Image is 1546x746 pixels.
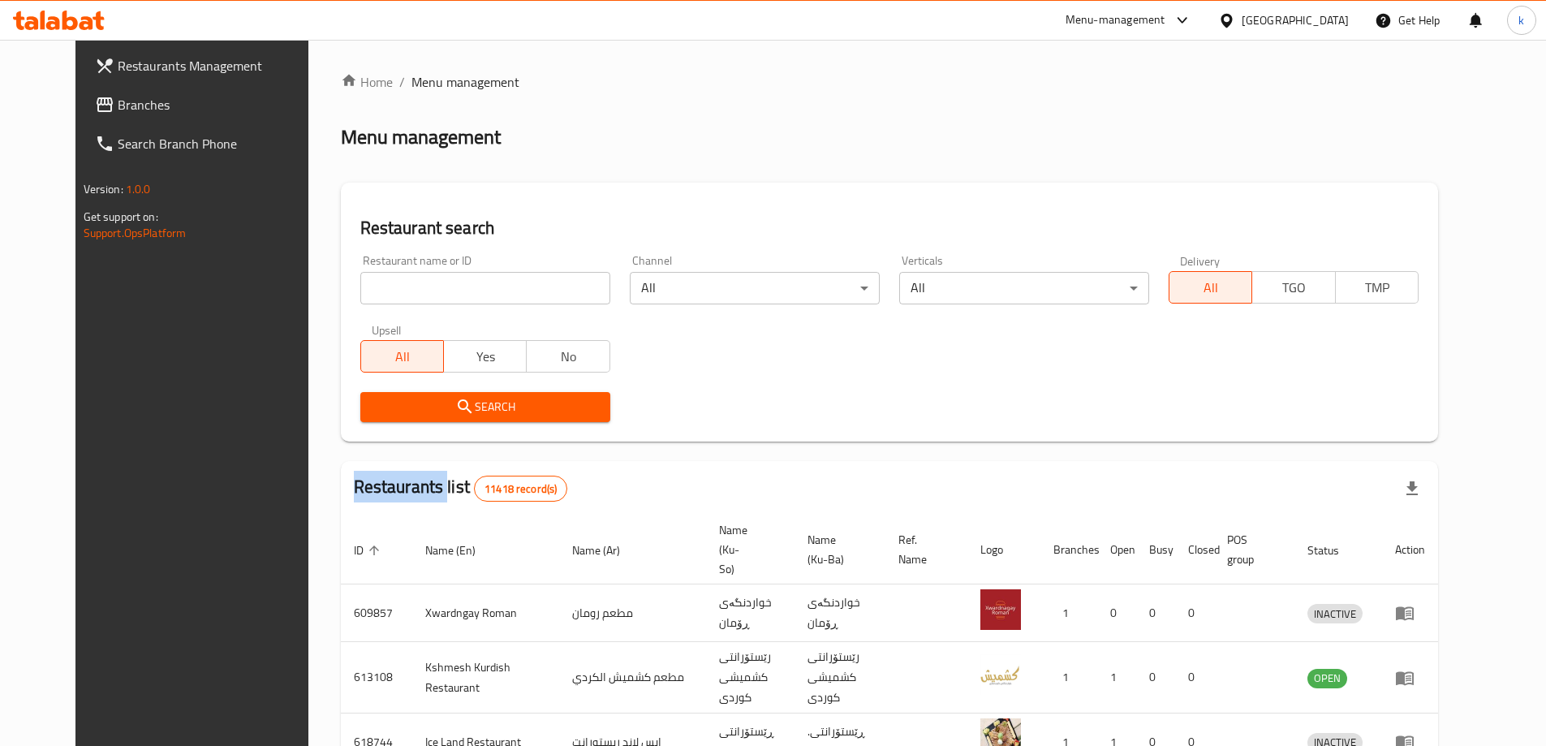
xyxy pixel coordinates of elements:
td: 1 [1097,642,1136,714]
div: OPEN [1307,669,1347,688]
span: k [1518,11,1524,29]
span: Name (Ku-Ba) [807,530,866,569]
td: 0 [1136,584,1175,642]
div: All [899,272,1149,304]
button: Yes [443,340,527,373]
span: Search [373,397,597,417]
h2: Restaurant search [360,216,1419,240]
button: No [526,340,609,373]
div: [GEOGRAPHIC_DATA] [1242,11,1349,29]
input: Search for restaurant name or ID.. [360,272,610,304]
span: TMP [1342,276,1412,300]
span: INACTIVE [1307,605,1363,623]
span: Name (Ar) [572,541,641,560]
button: All [1169,271,1252,304]
td: Xwardngay Roman [412,584,559,642]
span: 1.0.0 [126,179,151,200]
span: Ref. Name [898,530,948,569]
span: Name (En) [425,541,497,560]
span: Name (Ku-So) [719,520,775,579]
li: / [399,72,405,92]
label: Delivery [1180,255,1221,266]
a: Search Branch Phone [82,124,334,163]
h2: Menu management [341,124,501,150]
td: خواردنگەی ڕۆمان [795,584,885,642]
td: 1 [1040,642,1097,714]
span: Menu management [411,72,519,92]
a: Support.OpsPlatform [84,222,187,244]
div: INACTIVE [1307,604,1363,623]
th: Busy [1136,515,1175,584]
a: Branches [82,85,334,124]
td: 609857 [341,584,412,642]
img: Kshmesh Kurdish Restaurant [980,654,1021,695]
td: Kshmesh Kurdish Restaurant [412,642,559,714]
th: Closed [1175,515,1214,584]
th: Logo [967,515,1040,584]
div: All [630,272,880,304]
span: No [533,345,603,369]
span: Restaurants Management [118,56,321,75]
button: TGO [1251,271,1335,304]
span: Branches [118,95,321,114]
td: 1 [1040,584,1097,642]
span: OPEN [1307,669,1347,688]
td: 613108 [341,642,412,714]
td: 0 [1097,584,1136,642]
span: Get support on: [84,206,158,227]
span: Yes [450,345,520,369]
div: Menu [1395,668,1425,688]
th: Open [1097,515,1136,584]
span: All [368,345,437,369]
td: رێستۆرانتی کشمیشى كوردى [795,642,885,714]
td: 0 [1175,584,1214,642]
span: TGO [1259,276,1329,300]
div: Menu [1395,603,1425,623]
th: Action [1382,515,1438,584]
td: رێستۆرانتی کشمیشى كوردى [706,642,795,714]
td: مطعم رومان [559,584,706,642]
span: ID [354,541,385,560]
div: Export file [1393,469,1432,508]
td: مطعم كشميش الكردي [559,642,706,714]
h2: Restaurants list [354,475,568,502]
th: Branches [1040,515,1097,584]
img: Xwardngay Roman [980,589,1021,630]
div: Menu-management [1066,11,1165,30]
span: Status [1307,541,1360,560]
div: Total records count [474,476,567,502]
span: Search Branch Phone [118,134,321,153]
a: Home [341,72,393,92]
button: Search [360,392,610,422]
nav: breadcrumb [341,72,1438,92]
button: All [360,340,444,373]
span: 11418 record(s) [475,481,566,497]
span: All [1176,276,1246,300]
td: 0 [1175,642,1214,714]
span: Version: [84,179,123,200]
label: Upsell [372,324,402,335]
td: 0 [1136,642,1175,714]
span: POS group [1227,530,1275,569]
a: Restaurants Management [82,46,334,85]
td: خواردنگەی ڕۆمان [706,584,795,642]
button: TMP [1335,271,1419,304]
